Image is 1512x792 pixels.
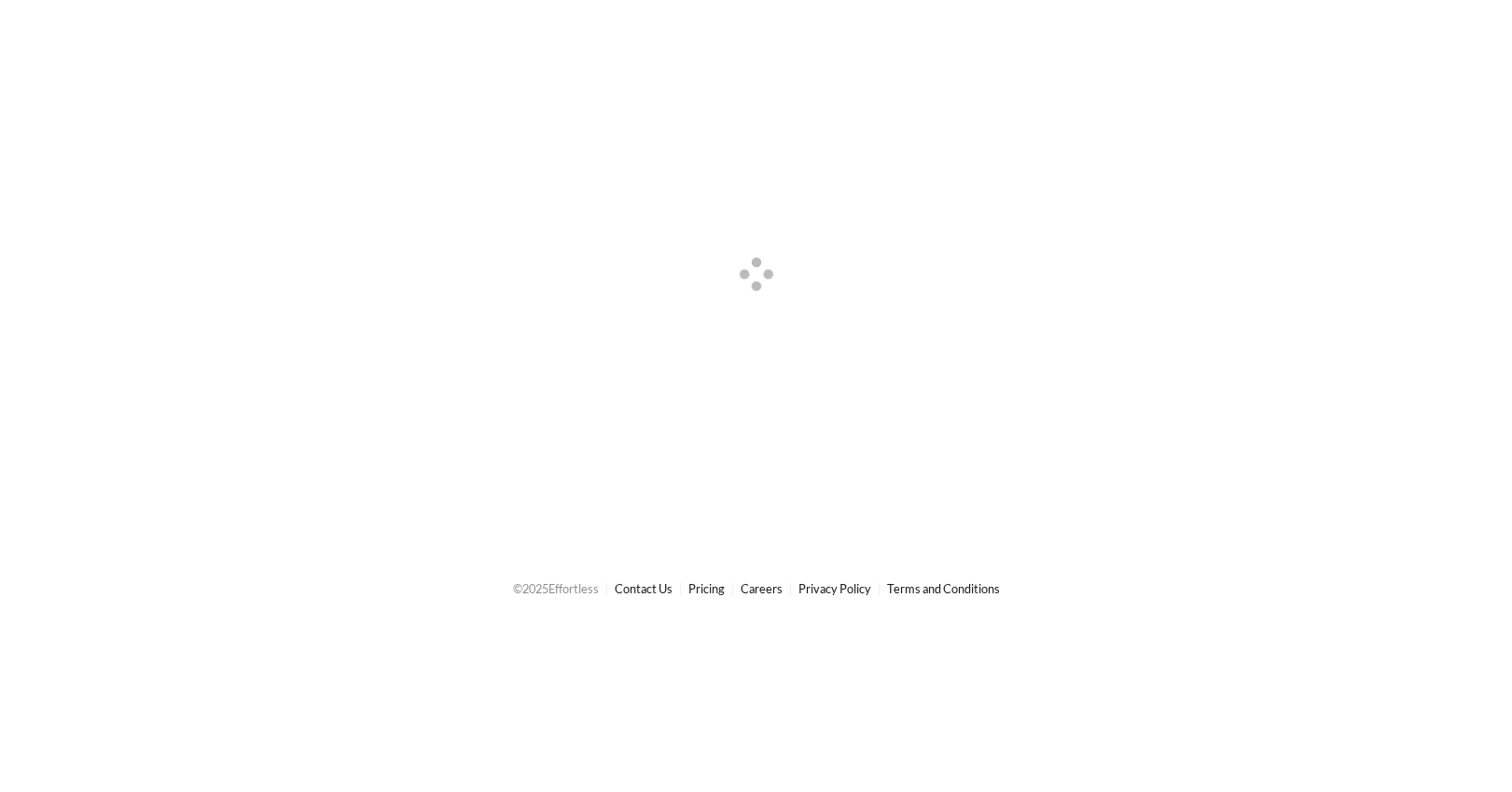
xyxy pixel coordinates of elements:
[688,581,725,596] a: Pricing
[615,581,673,596] a: Contact Us
[513,581,599,596] span: © 2025 Effortless
[798,581,871,596] a: Privacy Policy
[741,581,783,596] a: Careers
[887,581,1000,596] a: Terms and Conditions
